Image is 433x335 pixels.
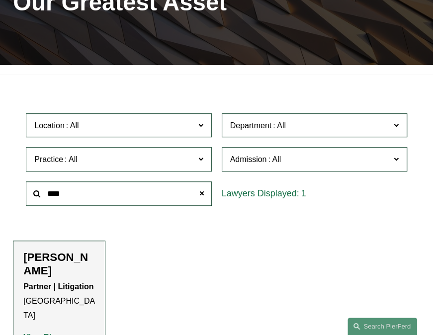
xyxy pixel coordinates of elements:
[34,121,65,130] span: Location
[230,121,272,130] span: Department
[34,155,63,164] span: Practice
[23,251,95,278] h2: [PERSON_NAME]
[347,318,417,335] a: Search this site
[301,188,306,198] span: 1
[23,280,95,323] p: [GEOGRAPHIC_DATA]
[230,155,267,164] span: Admission
[23,282,93,291] strong: Partner | Litigation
